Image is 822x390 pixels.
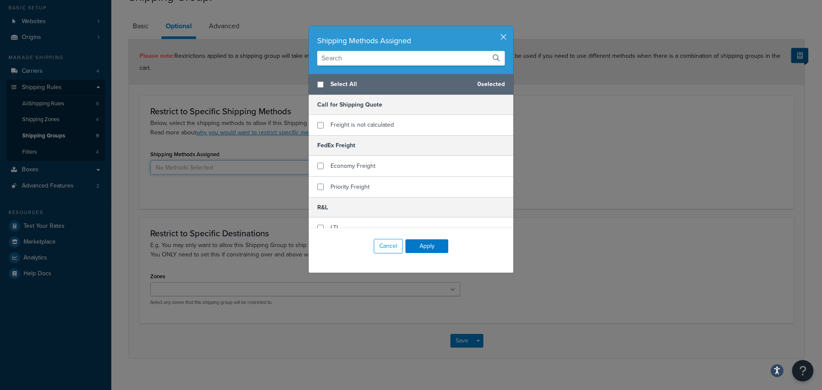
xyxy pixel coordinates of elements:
[309,197,513,217] h5: R&L
[374,239,403,253] button: Cancel
[331,223,340,232] span: LTL
[317,35,505,47] div: Shipping Methods Assigned
[405,239,448,253] button: Apply
[309,95,513,115] h5: Call for Shipping Quote
[317,51,505,65] input: Search
[331,120,394,129] span: Freight is not calculated
[331,78,471,90] span: Select All
[331,161,375,170] span: Economy Freight
[331,182,369,191] span: Priority Freight
[309,74,513,95] div: 0 selected
[309,135,513,155] h5: FedEx Freight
